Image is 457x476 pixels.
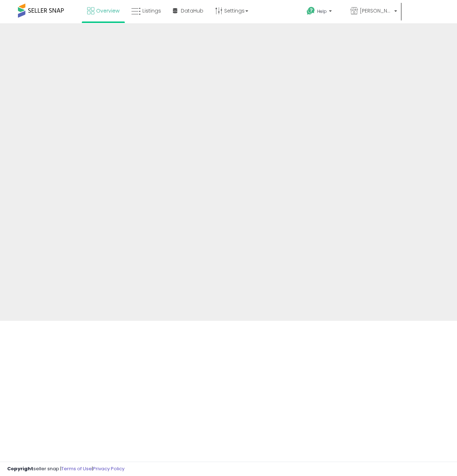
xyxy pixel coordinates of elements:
i: Get Help [306,6,315,15]
a: Help [301,1,344,23]
span: Listings [142,7,161,14]
span: Overview [96,7,119,14]
span: Help [317,8,327,14]
span: DataHub [181,7,203,14]
span: [PERSON_NAME] K&T [360,7,392,14]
